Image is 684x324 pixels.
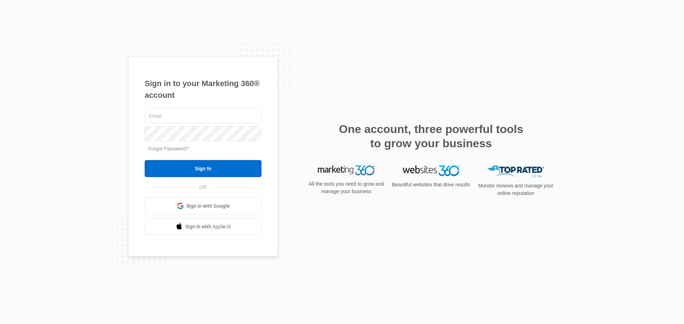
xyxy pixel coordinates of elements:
[145,78,261,101] h1: Sign in to your Marketing 360® account
[145,108,261,123] input: Email
[487,165,544,177] img: Top Rated Local
[186,202,230,210] span: Sign in with Google
[145,197,261,214] a: Sign in with Google
[306,180,386,195] p: All the tools you need to grow and manage your business
[318,165,375,175] img: Marketing 360
[403,165,460,176] img: Websites 360
[145,160,261,177] input: Sign In
[195,184,212,191] span: OR
[185,223,231,230] span: Sign in with Apple Id
[145,218,261,235] a: Sign in with Apple Id
[337,122,525,150] h2: One account, three powerful tools to grow your business
[148,146,189,152] a: Forgot Password?
[391,181,471,188] p: Beautiful websites that drive results
[476,182,556,197] p: Monitor reviews and manage your online reputation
